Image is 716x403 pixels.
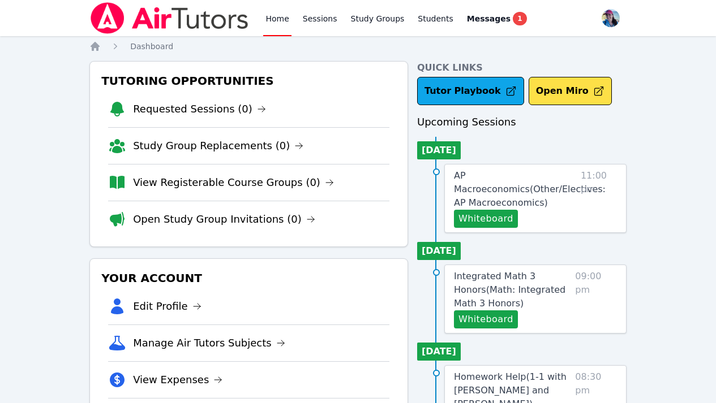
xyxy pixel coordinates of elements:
h3: Your Account [99,268,398,288]
a: Dashboard [130,41,173,52]
a: Open Study Group Invitations (0) [133,211,315,227]
img: Air Tutors [89,2,250,34]
li: [DATE] [417,141,461,159]
a: View Registerable Course Groups (0) [133,175,334,190]
a: AP Macroeconomics(Other/Electives: AP Macroeconomics) [454,169,606,210]
span: 09:00 pm [575,270,617,328]
span: AP Macroeconomics ( Other/Electives: AP Macroeconomics ) [454,170,606,208]
a: Study Group Replacements (0) [133,138,303,154]
button: Whiteboard [454,310,518,328]
li: [DATE] [417,343,461,361]
span: Integrated Math 3 Honors ( Math: Integrated Math 3 Honors ) [454,271,565,309]
span: 1 [513,12,526,25]
a: Edit Profile [133,298,201,314]
span: 11:00 pm [581,169,617,228]
nav: Breadcrumb [89,41,627,52]
h4: Quick Links [417,61,627,75]
a: Requested Sessions (0) [133,101,266,117]
a: Integrated Math 3 Honors(Math: Integrated Math 3 Honors) [454,270,571,310]
a: View Expenses [133,372,222,388]
h3: Tutoring Opportunities [99,71,398,91]
a: Manage Air Tutors Subjects [133,335,285,351]
li: [DATE] [417,242,461,260]
h3: Upcoming Sessions [417,114,627,130]
span: Messages [467,13,511,24]
button: Open Miro [529,77,612,105]
span: Dashboard [130,42,173,51]
a: Tutor Playbook [417,77,524,105]
button: Whiteboard [454,210,518,228]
